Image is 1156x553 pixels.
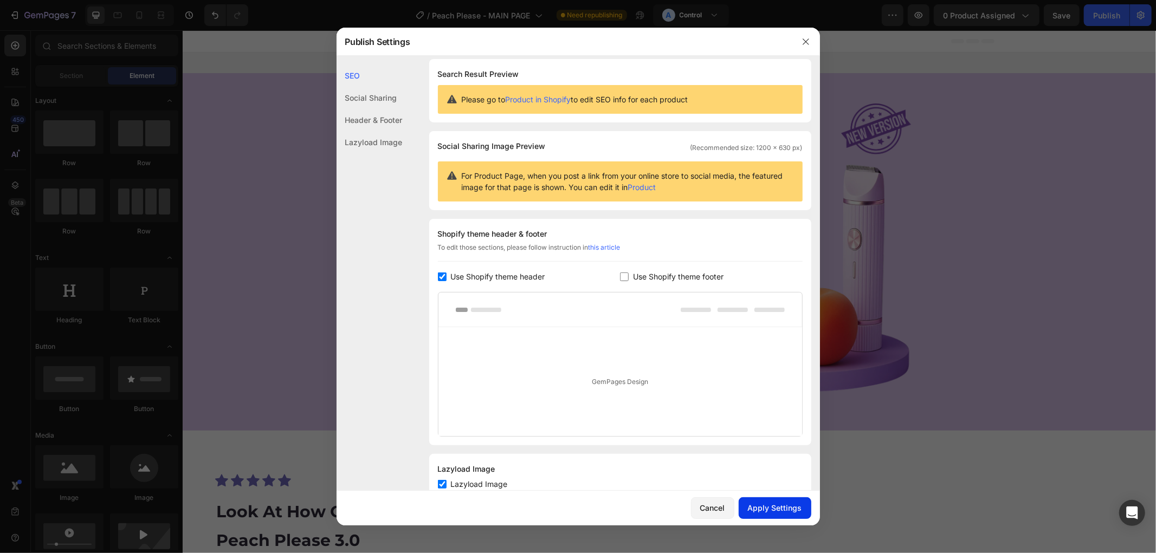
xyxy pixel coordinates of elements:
div: To edit those sections, please follow instruction in [438,243,803,262]
button: Apply Settings [739,497,811,519]
a: Product [628,183,656,192]
div: Cancel [700,502,725,513]
h1: Last Chance [170,225,379,251]
div: GemPages Design [438,327,802,436]
div: Publish Settings [337,28,792,56]
div: Lazyload Image [438,463,803,476]
button: Cancel [691,497,734,519]
span: Lazyload Image [451,478,508,491]
h1: The #1 Intimate Trimmer for Women [170,94,379,141]
span: Please go to to edit SEO info for each product [462,94,688,105]
span: (Recommended size: 1200 x 630 px) [690,143,803,153]
strong: Look At How Others Are Loving Their Peach Please 3.0 [34,471,350,519]
h1: Search Result Preview [438,68,803,81]
span: Social Sharing Image Preview [438,140,546,153]
strong: - The Original Peach Please [211,347,338,357]
div: Open Intercom Messenger [1119,500,1145,526]
a: Product in Shopify [506,95,571,104]
div: SEO [337,64,403,87]
div: Apply Settings [748,502,802,513]
strong: - Only $24.95 vs. $69.95 (retail) [205,330,345,340]
h1: Last day to Grab this BIG Promo [170,264,379,282]
span: For Product Page, when you post a link from your online store to social media, the featured image... [462,170,794,193]
p: Last day to Grab this BIG Promo [9,25,964,40]
span: Use Shopify theme footer [633,270,724,283]
div: Social Sharing [337,87,403,109]
span: Use Shopify theme header [451,270,545,283]
a: GET -70% DISCOUNT [178,291,368,318]
strong: GET -70% DISCOUNT [218,298,328,310]
div: Lazyload Image [337,131,403,153]
a: this article [589,243,621,251]
strong: - While supplies last [228,365,321,375]
img: gempages_562804034323350693-d508e413-ce41-40ac-9b5c-d42386dd0f97.png [426,65,762,401]
h1: Discount [170,153,379,179]
div: Shopify theme header & footer [438,227,803,240]
div: Header & Footer [337,109,403,131]
h1: -70% [170,174,379,230]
